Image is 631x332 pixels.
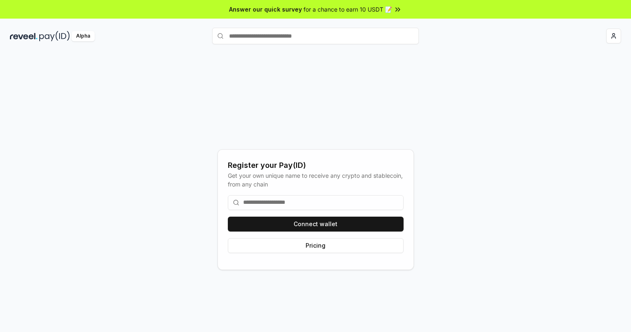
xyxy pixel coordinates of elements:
button: Connect wallet [228,217,404,232]
span: Answer our quick survey [229,5,302,14]
img: reveel_dark [10,31,38,41]
div: Alpha [72,31,95,41]
div: Get your own unique name to receive any crypto and stablecoin, from any chain [228,171,404,189]
span: for a chance to earn 10 USDT 📝 [304,5,392,14]
div: Register your Pay(ID) [228,160,404,171]
img: pay_id [39,31,70,41]
button: Pricing [228,238,404,253]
